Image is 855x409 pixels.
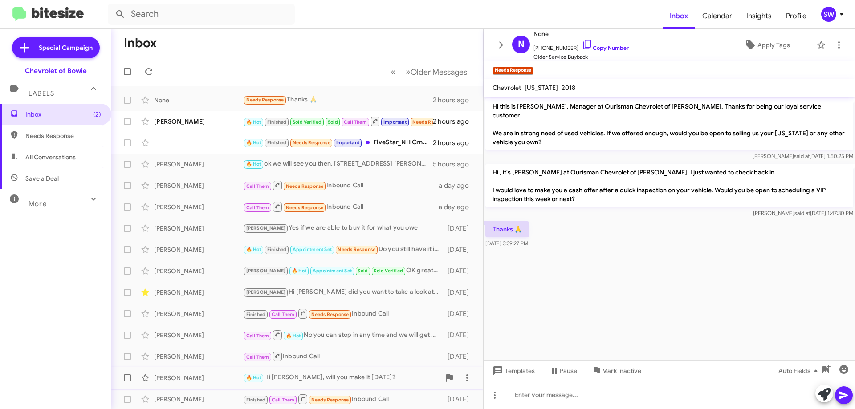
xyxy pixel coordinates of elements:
[243,201,439,212] div: Inbound Call
[272,397,295,403] span: Call Them
[433,138,476,147] div: 2 hours ago
[485,164,853,207] p: Hi , it's [PERSON_NAME] at Ourisman Chevrolet of [PERSON_NAME]. I just wanted to check back in. I...
[154,202,243,211] div: [PERSON_NAME]
[154,352,243,361] div: [PERSON_NAME]
[28,89,54,97] span: Labels
[311,397,349,403] span: Needs Response
[695,3,739,29] a: Calendar
[433,96,476,105] div: 2 hours ago
[154,96,243,105] div: None
[243,95,433,105] div: Thanks 🙏
[753,153,853,159] span: [PERSON_NAME] [DATE] 1:50:25 PM
[533,28,629,39] span: None
[246,183,269,189] span: Call Them
[246,225,286,231] span: [PERSON_NAME]
[243,138,433,148] div: FiveStar_NH Crn [DATE]-[DATE] $3.83 -2.0 Crn [DATE] $3.81 -2.0 Bns [DATE]-[DATE] $9.61 -2.5 Bns [...
[243,308,443,319] div: Inbound Call
[154,224,243,233] div: [PERSON_NAME]
[433,160,476,169] div: 5 hours ago
[602,363,641,379] span: Mark Inactive
[246,312,266,317] span: Finished
[493,67,533,75] small: Needs Response
[246,333,269,339] span: Call Them
[336,140,359,146] span: Important
[154,245,243,254] div: [PERSON_NAME]
[443,245,476,254] div: [DATE]
[243,351,443,362] div: Inbound Call
[154,309,243,318] div: [PERSON_NAME]
[25,153,76,162] span: All Conversations
[400,63,472,81] button: Next
[663,3,695,29] a: Inbox
[411,67,467,77] span: Older Messages
[338,247,375,252] span: Needs Response
[443,352,476,361] div: [DATE]
[493,84,521,92] span: Chevrolet
[406,66,411,77] span: »
[154,117,243,126] div: [PERSON_NAME]
[739,3,779,29] a: Insights
[154,267,243,275] div: [PERSON_NAME]
[439,202,476,211] div: a day ago
[25,174,59,183] span: Save a Deal
[391,66,395,77] span: «
[272,312,295,317] span: Call Them
[246,289,286,295] span: [PERSON_NAME]
[12,37,100,58] a: Special Campaign
[560,363,577,379] span: Pause
[443,331,476,340] div: [DATE]
[154,373,243,382] div: [PERSON_NAME]
[443,309,476,318] div: [DATE]
[246,97,284,103] span: Needs Response
[794,153,810,159] span: said at
[779,3,814,29] a: Profile
[292,268,307,274] span: 🔥 Hot
[485,240,528,247] span: [DATE] 3:39:27 PM
[39,43,93,52] span: Special Campaign
[412,119,450,125] span: Needs Response
[757,37,790,53] span: Apply Tags
[154,331,243,340] div: [PERSON_NAME]
[533,39,629,53] span: [PHONE_NUMBER]
[243,329,443,340] div: No you can stop in any time and we will get you taken care of
[721,37,812,53] button: Apply Tags
[433,117,476,126] div: 2 hours ago
[386,63,472,81] nav: Page navigation example
[582,45,629,51] a: Copy Number
[246,140,261,146] span: 🔥 Hot
[374,268,403,274] span: Sold Verified
[293,247,332,252] span: Appointment Set
[108,4,295,25] input: Search
[246,119,261,125] span: 🔥 Hot
[267,140,287,146] span: Finished
[25,131,101,140] span: Needs Response
[562,84,575,92] span: 2018
[246,247,261,252] span: 🔥 Hot
[491,363,535,379] span: Templates
[533,53,629,61] span: Older Service Buyback
[243,287,443,297] div: Hi [PERSON_NAME] did you want to take a look at anything in person?
[443,288,476,297] div: [DATE]
[246,375,261,381] span: 🔥 Hot
[328,119,338,125] span: Sold
[484,363,542,379] button: Templates
[518,37,525,52] span: N
[93,110,101,119] span: (2)
[243,116,433,127] div: I have the tag , transferred it, was wondering about the registration .
[286,183,324,189] span: Needs Response
[243,244,443,255] div: Do you still have it in stock?
[246,397,266,403] span: Finished
[28,200,47,208] span: More
[286,205,324,211] span: Needs Response
[267,247,287,252] span: Finished
[311,312,349,317] span: Needs Response
[771,363,828,379] button: Auto Fields
[485,98,853,150] p: Hi this is [PERSON_NAME], Manager at Ourisman Chevrolet of [PERSON_NAME]. Thanks for being our lo...
[246,205,269,211] span: Call Them
[293,140,330,146] span: Needs Response
[246,354,269,360] span: Call Them
[753,210,853,216] span: [PERSON_NAME] [DATE] 1:47:30 PM
[794,210,810,216] span: said at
